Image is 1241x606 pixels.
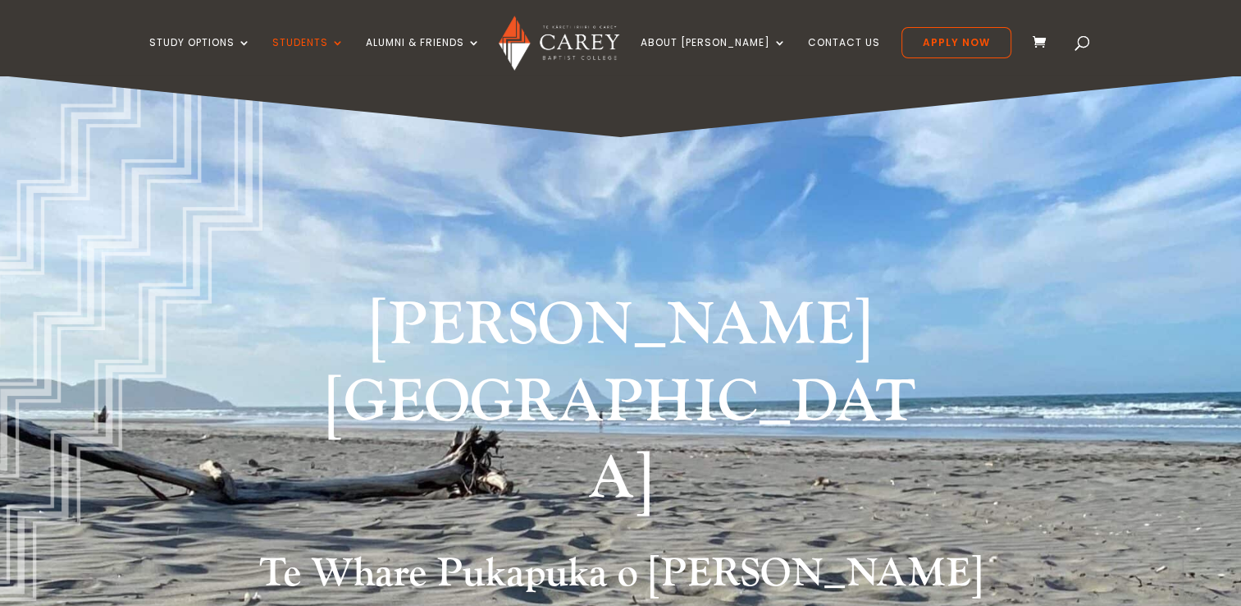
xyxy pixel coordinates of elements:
[901,27,1011,58] a: Apply Now
[641,37,787,76] a: About [PERSON_NAME]
[808,37,880,76] a: Contact Us
[366,37,481,76] a: Alumni & Friends
[272,37,344,76] a: Students
[313,287,928,526] h1: [PERSON_NAME][GEOGRAPHIC_DATA]
[499,16,619,71] img: Carey Baptist College
[149,37,251,76] a: Study Options
[178,550,1064,606] h2: Te Whare Pukapuka o [PERSON_NAME]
